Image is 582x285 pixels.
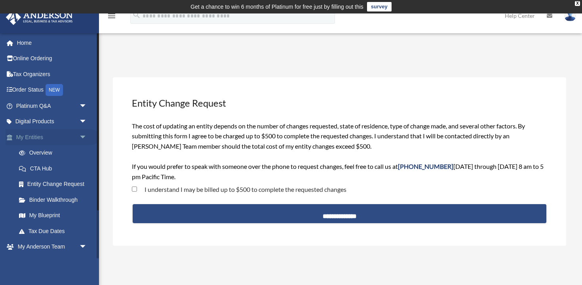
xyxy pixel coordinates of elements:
[6,254,99,270] a: My Documentsarrow_drop_down
[107,11,116,21] i: menu
[367,2,392,11] a: survey
[6,239,99,255] a: My Anderson Teamarrow_drop_down
[137,186,346,193] label: I understand I may be billed up to $500 to complete the requested changes
[6,66,99,82] a: Tax Organizers
[79,98,95,114] span: arrow_drop_down
[79,129,95,145] span: arrow_drop_down
[6,51,99,67] a: Online Ordering
[132,122,544,180] span: The cost of updating an entity depends on the number of changes requested, state of residence, ty...
[79,254,95,271] span: arrow_drop_down
[564,10,576,21] img: User Pic
[11,176,95,192] a: Entity Change Request
[6,35,99,51] a: Home
[11,192,99,208] a: Binder Walkthrough
[398,163,453,170] span: [PHONE_NUMBER]
[131,96,548,111] h3: Entity Change Request
[46,84,63,96] div: NEW
[79,114,95,130] span: arrow_drop_down
[6,98,99,114] a: Platinum Q&Aarrow_drop_down
[6,114,99,130] a: Digital Productsarrow_drop_down
[11,145,99,161] a: Overview
[11,223,99,239] a: Tax Due Dates
[11,161,99,176] a: CTA Hub
[132,11,141,19] i: search
[6,129,99,145] a: My Entitiesarrow_drop_down
[6,82,99,98] a: Order StatusNEW
[575,1,580,6] div: close
[4,10,75,25] img: Anderson Advisors Platinum Portal
[11,208,99,224] a: My Blueprint
[107,14,116,21] a: menu
[190,2,363,11] div: Get a chance to win 6 months of Platinum for free just by filling out this
[79,239,95,255] span: arrow_drop_down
